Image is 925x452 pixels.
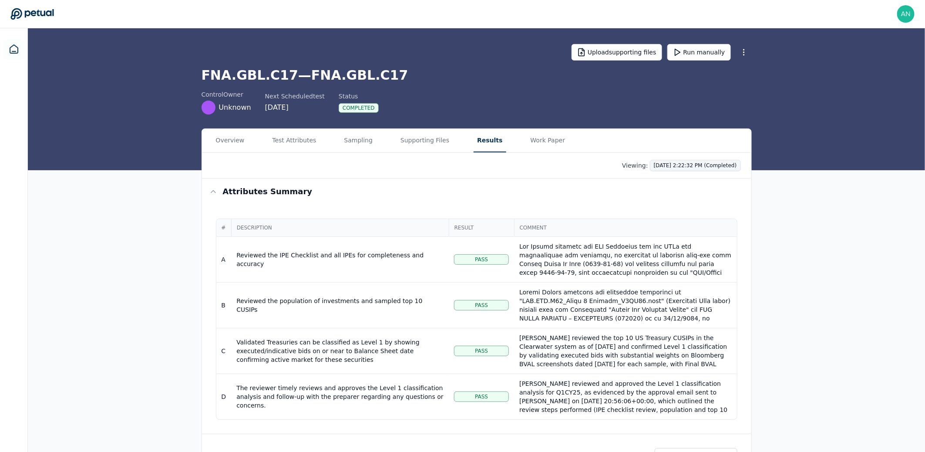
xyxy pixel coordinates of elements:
td: C [216,328,232,374]
div: Reviewed the IPE Checklist and all IPEs for completeness and accuracy [236,251,444,268]
button: Supporting Files [397,129,453,152]
button: Results [474,129,506,152]
span: Pass [475,256,488,263]
div: Validated Treasuries can be classified as Level 1 by showing executed/indicative bids on or near ... [236,338,444,364]
p: Viewing: [622,161,648,170]
button: Uploadsupporting files [572,44,662,61]
span: Pass [475,393,488,400]
div: Next Scheduled test [265,92,325,101]
button: Sampling [341,129,377,152]
button: Attributes summary [202,179,751,205]
span: Result [454,224,509,231]
td: B [216,283,232,328]
button: Work Paper [527,129,569,152]
td: A [216,237,232,283]
a: Go to Dashboard [10,8,54,20]
div: Reviewed the population of investments and sampled top 10 CUSIPs [236,297,444,314]
a: Dashboard [3,39,24,60]
button: Overview [212,129,248,152]
button: Test Attributes [269,129,320,152]
span: Unknown [219,102,251,113]
button: Run manually [667,44,731,61]
span: Pass [475,347,488,354]
h3: Attributes summary [223,186,313,198]
div: Lor Ipsumd sitametc adi ELI Seddoeius tem inc UTLa etd magnaaliquae adm veniamqu, no exercitat ul... [519,242,731,390]
button: [DATE] 2:22:32 PM (Completed) [650,160,741,171]
h1: FNA.GBL.C17 — FNA.GBL.C17 [202,67,752,83]
div: control Owner [202,90,251,99]
div: Status [339,92,379,101]
span: # [222,224,226,231]
div: The reviewer timely reviews and approves the Level 1 classification analysis and follow-up with t... [236,384,444,410]
span: Comment [520,224,732,231]
span: Description [237,224,444,231]
span: Pass [475,302,488,309]
button: More Options [736,44,752,60]
td: D [216,374,232,420]
img: andrew+amd@petual.ai [897,5,915,23]
div: [DATE] [265,102,325,113]
div: Completed [339,103,379,113]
